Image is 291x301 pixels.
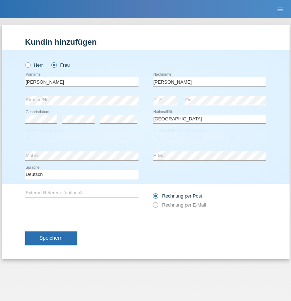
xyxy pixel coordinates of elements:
label: Rechnung per Post [153,193,202,199]
i: menu [277,6,284,13]
label: Frau [51,62,70,68]
a: menu [273,7,287,11]
label: Herr [25,62,43,68]
h1: Kundin hinzufügen [25,37,266,47]
span: Speichern [40,235,63,241]
label: Rechnung per E-Mail [153,202,206,208]
input: Rechnung per E-Mail [153,202,158,211]
input: Frau [51,62,56,67]
input: Rechnung per Post [153,193,158,202]
button: Speichern [25,231,77,245]
input: Herr [25,62,30,67]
